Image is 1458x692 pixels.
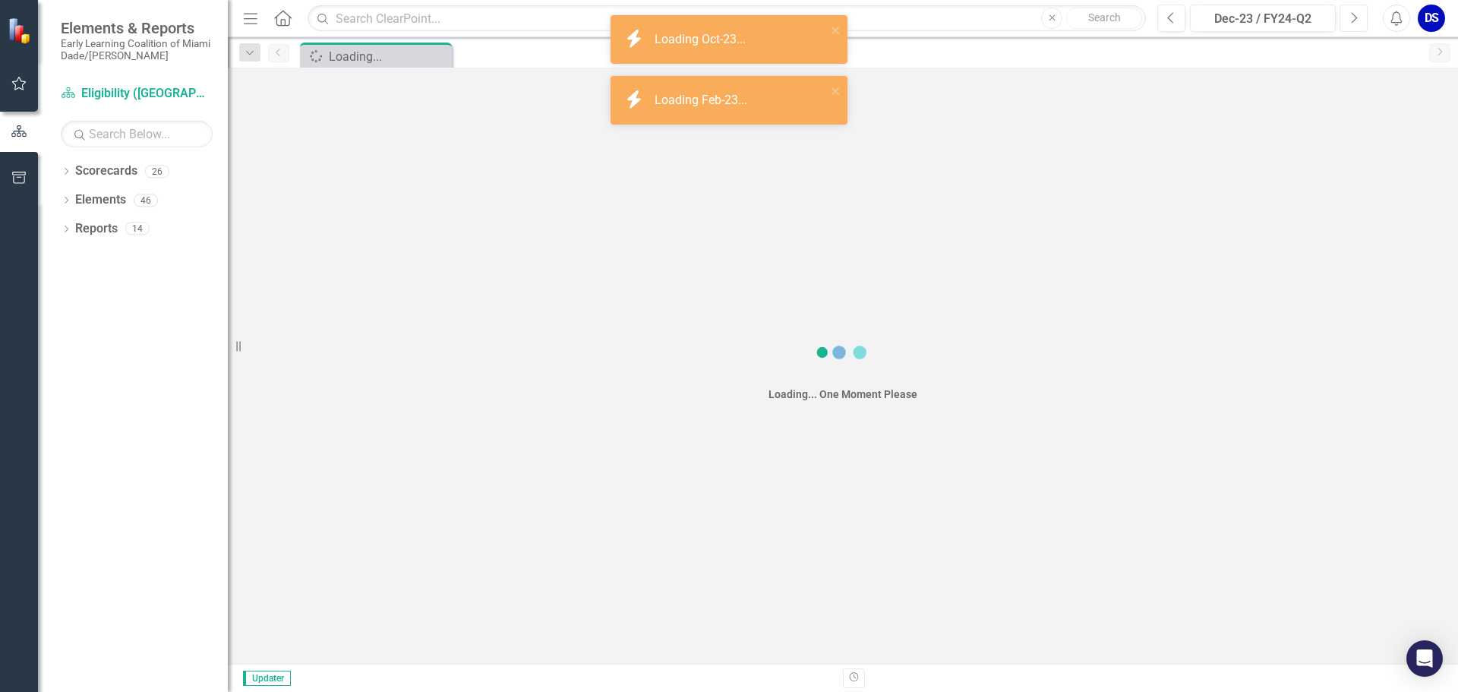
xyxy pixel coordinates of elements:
button: DS [1418,5,1445,32]
span: Elements & Reports [61,19,213,37]
span: Updater [243,671,291,686]
div: 26 [145,165,169,178]
div: Loading Feb-23... [655,92,751,109]
div: Loading... [329,47,448,66]
input: Search ClearPoint... [308,5,1146,32]
input: Search Below... [61,121,213,147]
a: Reports [75,220,118,238]
img: ClearPoint Strategy [8,17,35,44]
button: close [831,21,841,39]
a: Elements [75,191,126,209]
small: Early Learning Coalition of Miami Dade/[PERSON_NAME] [61,37,213,62]
div: Loading Oct-23... [655,31,750,49]
a: Scorecards [75,163,137,180]
a: Eligibility ([GEOGRAPHIC_DATA]) [61,85,213,103]
button: Dec-23 / FY24-Q2 [1190,5,1336,32]
div: 14 [125,223,150,235]
div: Open Intercom Messenger [1406,640,1443,677]
div: Dec-23 / FY24-Q2 [1195,10,1330,28]
button: Search [1066,8,1142,29]
button: close [831,82,841,100]
span: Search [1088,11,1121,24]
div: 46 [134,194,158,207]
div: Loading... One Moment Please [768,387,917,402]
